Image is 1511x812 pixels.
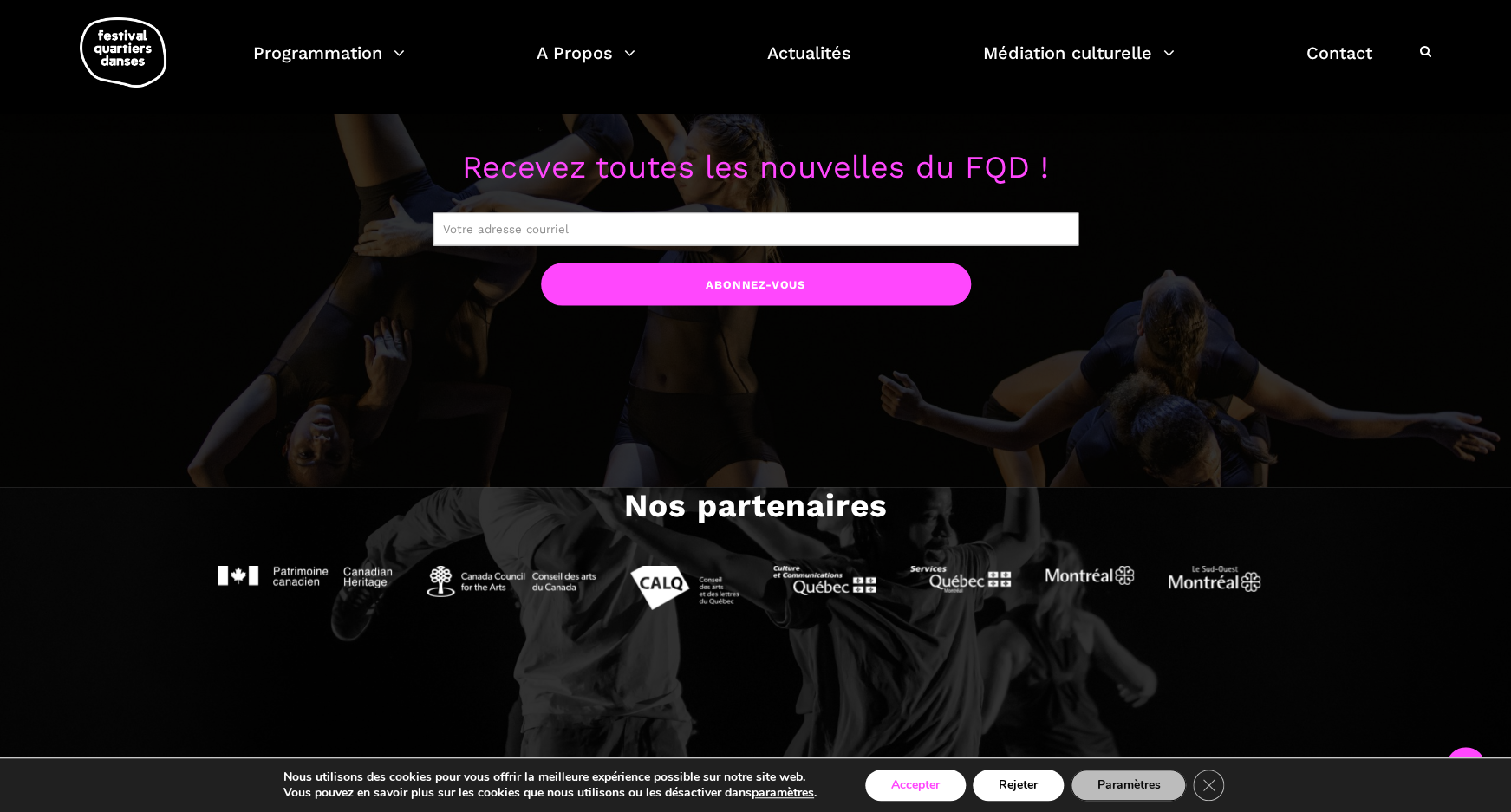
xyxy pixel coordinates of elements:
a: Programmation [253,38,405,89]
img: logo-fqd-med [80,17,166,88]
a: Actualités [767,38,851,89]
a: Contact [1306,38,1372,89]
img: CALQ [630,566,739,610]
img: Services Québec [910,566,1011,593]
img: Patrimoine Canadien [218,566,392,588]
img: Sud Ouest Montréal [1169,566,1260,592]
img: MCCQ [773,566,876,595]
h3: Nos partenaires [624,487,888,530]
button: Paramètres [1071,770,1186,801]
button: Accepter [865,770,966,801]
button: Close GDPR Cookie Banner [1193,770,1224,801]
input: Abonnez-vous [541,263,971,306]
p: Recevez toutes les nouvelles du FQD ! [218,143,1293,193]
a: A Propos [537,38,635,89]
p: Vous pouvez en savoir plus sur les cookies que nous utilisons ou les désactiver dans . [283,785,817,801]
input: Votre adresse courriel [433,213,1078,246]
a: Médiation culturelle [983,38,1175,89]
p: Nous utilisons des cookies pour vous offrir la meilleure expérience possible sur notre site web. [283,770,817,785]
img: Ville de Montréal [1045,566,1134,585]
button: paramètres [752,785,814,801]
button: Rejeter [973,770,1064,801]
img: Conseil des arts Canada [427,566,596,597]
